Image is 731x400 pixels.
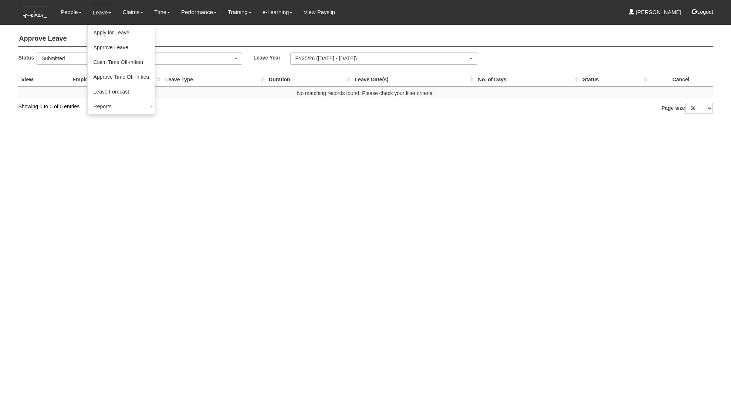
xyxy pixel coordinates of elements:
a: Claims [122,4,143,21]
th: Cancel [649,73,713,87]
a: Leave [93,4,112,21]
a: Reports [88,99,155,114]
button: FY25/26 ([DATE] - [DATE]) [290,52,477,65]
a: View Payslip [304,4,335,21]
th: View [18,73,70,87]
button: Submitted [37,52,242,65]
th: Employee : activate to sort column ascending [70,73,162,87]
a: Time [154,4,170,21]
a: Training [228,4,251,21]
a: Performance [181,4,217,21]
select: Page size [685,103,713,114]
th: Status : activate to sort column ascending [580,73,649,87]
th: Leave Type : activate to sort column ascending [162,73,266,87]
a: People [61,4,82,21]
a: Apply for Leave [88,25,155,40]
a: e-Learning [263,4,293,21]
a: [PERSON_NAME] [629,4,681,21]
label: Leave Year [253,52,290,63]
label: Page size [661,103,713,114]
a: Leave Forecast [88,84,155,99]
a: Approve Leave [88,40,155,55]
th: No. of Days : activate to sort column ascending [475,73,580,87]
th: Duration : activate to sort column ascending [266,73,352,87]
a: Claim Time Off-in-lieu [88,55,155,70]
button: Logout [687,3,718,21]
div: FY25/26 ([DATE] - [DATE]) [295,55,468,62]
th: Leave Date(s) : activate to sort column ascending [352,73,475,87]
a: Approve Time Off-in-lieu [88,70,155,84]
label: Status [18,52,37,63]
div: Submitted [41,55,233,62]
td: No matching records found. Please check your filter criteria. [18,86,713,100]
h4: Approve Leave [18,31,713,47]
